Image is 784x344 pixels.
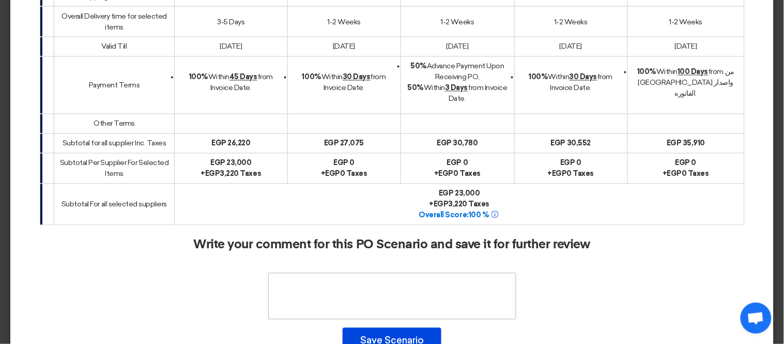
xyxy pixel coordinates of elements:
[445,84,468,93] u: 3 Days
[439,170,454,178] span: egp
[189,73,273,93] span: Within from Invoice Date.
[408,84,424,93] strong: 50%
[174,37,287,57] td: [DATE]
[529,73,548,82] strong: 100%
[174,7,287,37] td: 3-5 Days
[287,37,401,57] td: [DATE]
[678,68,708,77] u: 100 Days
[205,170,220,178] span: egp
[302,73,321,82] strong: 100%
[54,114,175,134] td: Other Terms
[419,211,500,220] b: 100 %
[439,189,480,198] b: egp 23,000
[447,159,468,168] b: egp 0
[560,159,581,168] b: egp 0
[54,154,175,184] td: Subtotal Per Supplier For Selected Items
[401,7,514,37] td: 1-2 Weeks
[325,170,340,178] span: egp
[419,211,469,220] span: Overall Score:
[637,68,734,98] span: Within from من [GEOGRAPHIC_DATA] واصدار الفاتوره.
[437,139,478,148] b: egp 30,780
[343,73,371,82] u: 30 Days
[287,7,401,37] td: 1-2 Weeks
[411,62,427,71] strong: 50%
[54,57,175,114] td: Payment Terms
[514,37,627,57] td: [DATE]
[54,184,175,226] td: Subtotal For all selected suppliers
[551,139,591,148] b: egp 30,552
[324,139,364,148] b: egp 27,075
[529,73,613,93] span: Within from Invoice Date.
[333,159,355,168] b: egp 0
[667,139,705,148] b: egp 35,910
[229,73,257,82] u: 45 Days
[201,170,261,178] b: + 3,220 Taxes
[408,84,508,103] span: Within from Invoice Date.
[54,134,175,154] td: Subtotal for all supplier Inc. Taxes
[54,37,175,57] td: Valid Till
[189,73,208,82] strong: 100%
[627,37,744,57] td: [DATE]
[211,139,250,148] b: egp 26,220
[667,170,682,178] span: egp
[210,159,251,168] b: egp 23,000
[193,238,590,252] h2: Write your comment for this PO Scenario and save it for further review
[321,170,367,178] b: + 0 Taxes
[675,159,697,168] b: egp 0
[637,68,656,77] strong: 100%
[627,7,744,37] td: 1-2 Weeks
[552,170,567,178] span: egp
[411,62,504,82] span: Advance Payment Upon Receiving PO,
[663,170,709,178] b: + 0 Taxes
[514,7,627,37] td: 1-2 Weeks
[741,303,772,334] div: Open chat
[429,200,490,209] b: + 3,220 Taxes
[434,200,449,209] span: egp
[570,73,597,82] u: 30 Days
[548,170,594,178] b: + 0 Taxes
[401,37,514,57] td: [DATE]
[54,7,175,37] td: Overall Delivery time for selected items
[434,170,481,178] b: + 0 Taxes
[302,73,386,93] span: Within from Invoice Date.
